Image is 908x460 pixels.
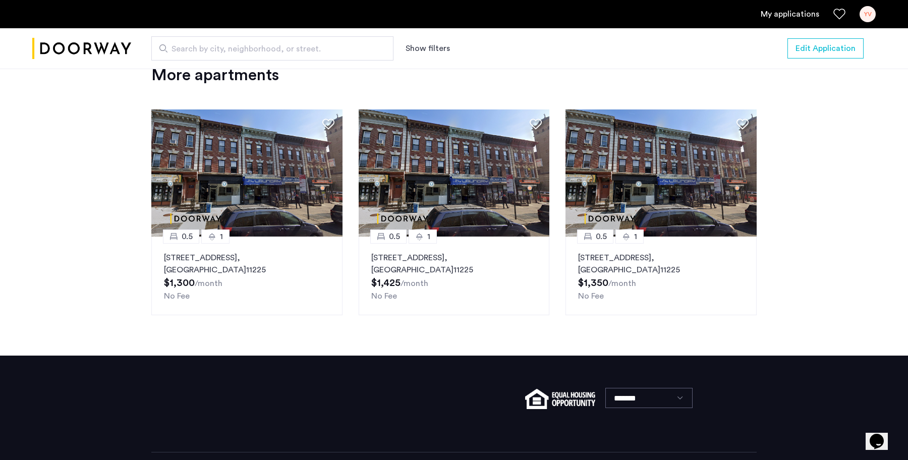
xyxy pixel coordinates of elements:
a: My application [761,8,819,20]
span: No Fee [578,292,604,300]
span: $1,425 [371,278,401,288]
img: dc6efc1f-24ba-4395-9182-45437e21be9a_638936378403976332.png [151,109,343,237]
sub: /month [401,279,428,287]
img: dc6efc1f-24ba-4395-9182-45437e21be9a_638936378403976332.png [565,109,757,237]
select: Language select [605,388,693,408]
p: [STREET_ADDRESS] 11225 [164,252,330,276]
button: Show or hide filters [406,42,450,54]
span: No Fee [371,292,397,300]
img: logo [32,30,131,68]
img: equal-housing.png [525,389,595,409]
p: [STREET_ADDRESS] 11225 [578,252,744,276]
div: YV [860,6,876,22]
span: 0.5 [389,231,400,243]
span: 1 [427,231,430,243]
span: Search by city, neighborhood, or street. [172,43,365,55]
span: 1 [220,231,223,243]
input: Apartment Search [151,36,393,61]
span: 0.5 [182,231,193,243]
span: 0.5 [596,231,607,243]
span: 1 [634,231,637,243]
span: $1,350 [578,278,608,288]
a: Cazamio logo [32,30,131,68]
span: Edit Application [796,42,856,54]
a: 0.51[STREET_ADDRESS], [GEOGRAPHIC_DATA]11225No Fee [565,237,757,315]
a: Favorites [833,8,845,20]
a: 0.51[STREET_ADDRESS], [GEOGRAPHIC_DATA]11225No Fee [151,237,343,315]
span: $1,300 [164,278,195,288]
a: 0.51[STREET_ADDRESS], [GEOGRAPHIC_DATA]11225No Fee [359,237,550,315]
img: dc6efc1f-24ba-4395-9182-45437e21be9a_638936378403976332.png [359,109,550,237]
sub: /month [608,279,636,287]
span: No Fee [164,292,190,300]
p: [STREET_ADDRESS] 11225 [371,252,537,276]
iframe: chat widget [866,420,898,450]
div: More apartments [151,65,757,85]
sub: /month [195,279,222,287]
button: button [787,38,864,59]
